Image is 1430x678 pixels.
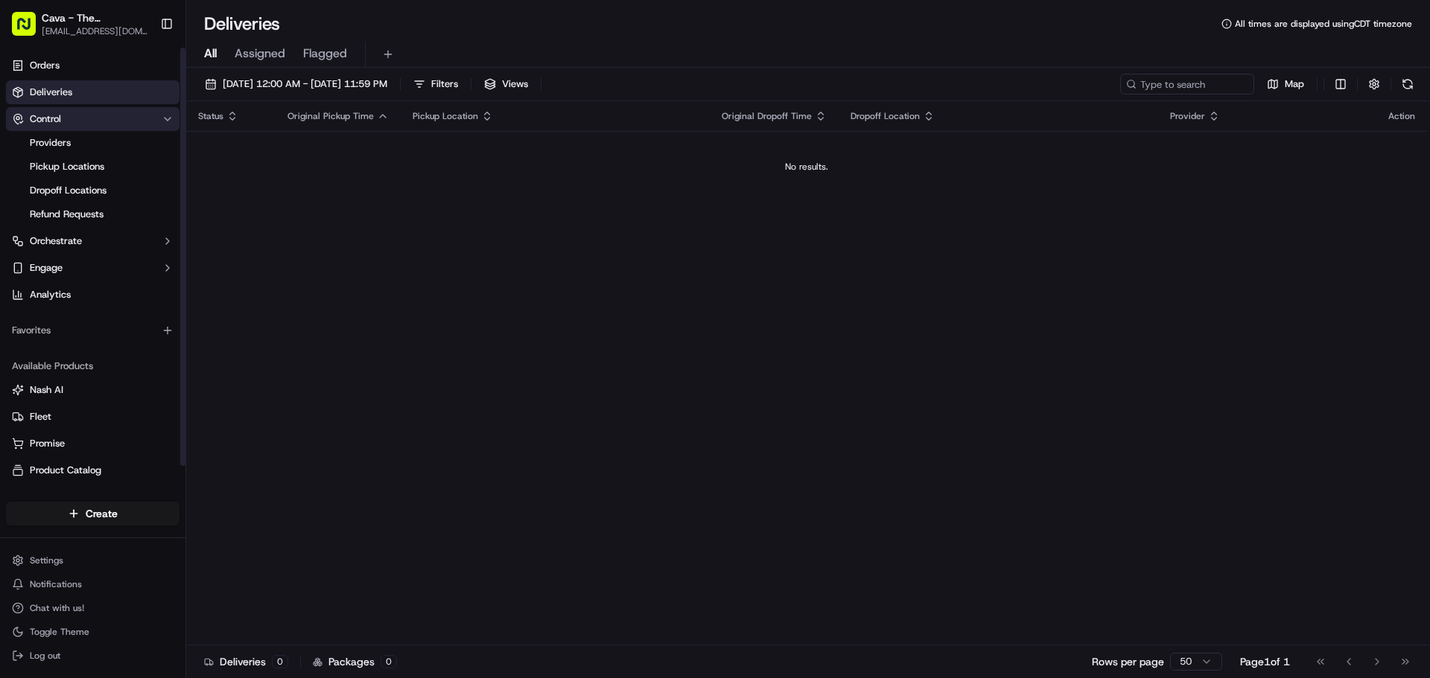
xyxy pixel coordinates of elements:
[30,602,84,614] span: Chat with us!
[722,110,812,122] span: Original Dropoff Time
[6,6,154,42] button: Cava - The Woodlands[EMAIL_ADDRESS][DOMAIN_NAME]
[42,10,148,25] button: Cava - The Woodlands
[30,234,82,248] span: Orchestrate
[6,574,179,595] button: Notifications
[6,354,179,378] div: Available Products
[30,437,65,450] span: Promise
[6,458,179,482] button: Product Catalog
[30,288,71,301] span: Analytics
[30,333,114,348] span: Knowledge Base
[313,654,397,669] div: Packages
[67,142,244,157] div: Start new chat
[30,59,60,72] span: Orders
[204,12,280,36] h1: Deliveries
[198,110,223,122] span: Status
[30,112,61,126] span: Control
[1170,110,1205,122] span: Provider
[287,110,374,122] span: Original Pickup Time
[223,77,387,91] span: [DATE] 12:00 AM - [DATE] 11:59 PM
[851,110,920,122] span: Dropoff Location
[30,383,63,397] span: Nash AI
[148,369,180,380] span: Pylon
[126,334,138,346] div: 💻
[477,74,535,95] button: Views
[502,77,528,91] span: Views
[6,319,179,342] div: Favorites
[30,184,107,197] span: Dropoff Locations
[1388,110,1415,122] div: Action
[30,160,104,173] span: Pickup Locations
[1260,74,1311,95] button: Map
[204,45,217,63] span: All
[15,15,45,45] img: Nash
[15,194,100,205] div: Past conversations
[39,96,268,112] input: Got a question? Start typing here...
[1285,77,1304,91] span: Map
[1120,74,1254,95] input: Type to search
[431,77,458,91] span: Filters
[192,161,1421,173] div: No results.
[6,645,179,666] button: Log out
[162,271,167,283] span: •
[15,334,27,346] div: 📗
[6,107,179,131] button: Control
[6,54,179,77] a: Orders
[42,25,148,37] button: [EMAIL_ADDRESS][DOMAIN_NAME]
[30,410,51,423] span: Fleet
[170,271,200,283] span: [DATE]
[30,86,72,99] span: Deliveries
[30,272,42,284] img: 1736555255976-a54dd68f-1ca7-489b-9aae-adbdc363a1c4
[204,654,288,669] div: Deliveries
[46,231,115,243] span: The Woodlands
[198,74,394,95] button: [DATE] 12:00 AM - [DATE] 11:59 PM
[30,626,89,638] span: Toggle Theme
[235,45,285,63] span: Assigned
[1235,18,1412,30] span: All times are displayed using CDT timezone
[126,231,156,243] span: [DATE]
[303,45,347,63] span: Flagged
[24,156,162,177] a: Pickup Locations
[6,502,179,525] button: Create
[6,550,179,571] button: Settings
[24,204,162,225] a: Refund Requests
[105,368,180,380] a: Powered byPylon
[15,60,271,83] p: Welcome 👋
[30,208,104,221] span: Refund Requests
[12,410,174,423] a: Fleet
[381,655,397,668] div: 0
[30,464,101,477] span: Product Catalog
[1240,654,1290,669] div: Page 1 of 1
[6,621,179,642] button: Toggle Theme
[12,464,174,477] a: Product Catalog
[6,283,179,307] a: Analytics
[141,333,239,348] span: API Documentation
[6,405,179,429] button: Fleet
[6,598,179,618] button: Chat with us!
[30,261,63,275] span: Engage
[15,257,39,286] img: Wisdom Oko
[120,327,245,354] a: 💻API Documentation
[24,180,162,201] a: Dropoff Locations
[24,132,162,153] a: Providers
[12,383,174,397] a: Nash AI
[272,655,288,668] div: 0
[407,74,465,95] button: Filters
[118,231,123,243] span: •
[1092,654,1164,669] p: Rows per page
[15,142,42,169] img: 1736555255976-a54dd68f-1ca7-489b-9aae-adbdc363a1c4
[253,147,271,164] button: Start new chat
[231,191,271,208] button: See all
[413,110,478,122] span: Pickup Location
[30,650,60,662] span: Log out
[6,80,179,104] a: Deliveries
[6,229,179,253] button: Orchestrate
[86,506,118,521] span: Create
[67,157,205,169] div: We're available if you need us!
[9,327,120,354] a: 📗Knowledge Base
[31,142,58,169] img: 4920774857489_3d7f54699973ba98c624_72.jpg
[15,217,39,240] img: The Woodlands
[1397,74,1418,95] button: Refresh
[6,378,179,402] button: Nash AI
